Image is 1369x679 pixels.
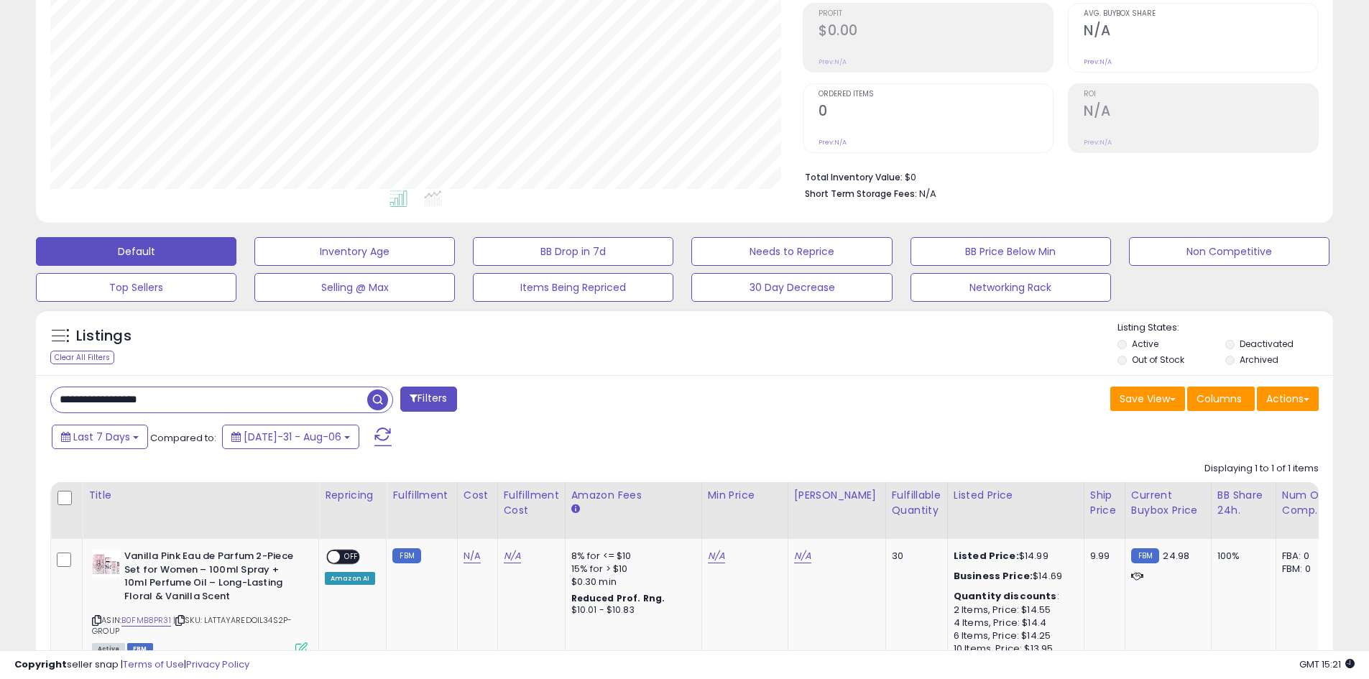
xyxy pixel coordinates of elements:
[954,550,1073,563] div: $14.99
[819,10,1053,18] span: Profit
[571,604,691,616] div: $10.01 - $10.83
[92,550,121,578] img: 41ur6TjoEBL._SL40_.jpg
[1257,387,1319,411] button: Actions
[805,188,917,200] b: Short Term Storage Fees:
[36,237,236,266] button: Default
[571,576,691,588] div: $0.30 min
[1197,392,1242,406] span: Columns
[794,488,880,503] div: [PERSON_NAME]
[392,548,420,563] small: FBM
[819,138,847,147] small: Prev: N/A
[911,237,1111,266] button: BB Price Below Min
[919,187,936,200] span: N/A
[1282,550,1329,563] div: FBA: 0
[708,488,782,503] div: Min Price
[88,488,313,503] div: Title
[819,103,1053,122] h2: 0
[254,237,455,266] button: Inventory Age
[819,57,847,66] small: Prev: N/A
[1282,488,1335,518] div: Num of Comp.
[1282,563,1329,576] div: FBM: 0
[222,425,359,449] button: [DATE]-31 - Aug-06
[954,589,1057,603] b: Quantity discounts
[325,488,380,503] div: Repricing
[340,551,363,563] span: OFF
[150,431,216,445] span: Compared to:
[1129,237,1329,266] button: Non Competitive
[50,351,114,364] div: Clear All Filters
[1084,22,1318,42] h2: N/A
[464,549,481,563] a: N/A
[1187,387,1255,411] button: Columns
[123,657,184,671] a: Terms of Use
[1084,57,1112,66] small: Prev: N/A
[571,563,691,576] div: 15% for > $10
[186,657,249,671] a: Privacy Policy
[1117,321,1333,335] p: Listing States:
[954,488,1078,503] div: Listed Price
[1084,91,1318,98] span: ROI
[571,488,696,503] div: Amazon Fees
[892,550,936,563] div: 30
[954,549,1019,563] b: Listed Price:
[819,22,1053,42] h2: $0.00
[52,425,148,449] button: Last 7 Days
[1090,550,1114,563] div: 9.99
[1131,488,1205,518] div: Current Buybox Price
[1240,354,1278,366] label: Archived
[92,614,292,636] span: | SKU: LATTAYAREDOIL34S2P-GROUP
[954,604,1073,616] div: 2 Items, Price: $14.55
[954,590,1073,603] div: :
[954,569,1033,583] b: Business Price:
[36,273,236,302] button: Top Sellers
[121,614,171,627] a: B0FMB8PR31
[708,549,725,563] a: N/A
[794,549,811,563] a: N/A
[14,658,249,672] div: seller snap | |
[1132,354,1184,366] label: Out of Stock
[1163,549,1189,563] span: 24.98
[1132,338,1158,350] label: Active
[1090,488,1119,518] div: Ship Price
[1084,103,1318,122] h2: N/A
[1217,488,1270,518] div: BB Share 24h.
[473,237,673,266] button: BB Drop in 7d
[571,592,665,604] b: Reduced Prof. Rng.
[1131,548,1159,563] small: FBM
[1204,462,1319,476] div: Displaying 1 to 1 of 1 items
[504,549,521,563] a: N/A
[14,657,67,671] strong: Copyright
[954,629,1073,642] div: 6 Items, Price: $14.25
[1299,657,1355,671] span: 2025-08-14 15:21 GMT
[244,430,341,444] span: [DATE]-31 - Aug-06
[1240,338,1294,350] label: Deactivated
[571,503,580,516] small: Amazon Fees.
[819,91,1053,98] span: Ordered Items
[805,167,1308,185] li: $0
[464,488,492,503] div: Cost
[73,430,130,444] span: Last 7 Days
[911,273,1111,302] button: Networking Rack
[1110,387,1185,411] button: Save View
[954,570,1073,583] div: $14.69
[1217,550,1265,563] div: 100%
[504,488,559,518] div: Fulfillment Cost
[473,273,673,302] button: Items Being Repriced
[805,171,903,183] b: Total Inventory Value:
[1084,10,1318,18] span: Avg. Buybox Share
[124,550,299,606] b: Vanilla Pink Eau de Parfum 2-Piece Set for Women – 100ml Spray + 10ml Perfume Oil – Long-Lasting ...
[254,273,455,302] button: Selling @ Max
[76,326,132,346] h5: Listings
[325,572,375,585] div: Amazon AI
[691,273,892,302] button: 30 Day Decrease
[392,488,451,503] div: Fulfillment
[892,488,941,518] div: Fulfillable Quantity
[571,550,691,563] div: 8% for <= $10
[954,616,1073,629] div: 4 Items, Price: $14.4
[400,387,456,412] button: Filters
[1084,138,1112,147] small: Prev: N/A
[691,237,892,266] button: Needs to Reprice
